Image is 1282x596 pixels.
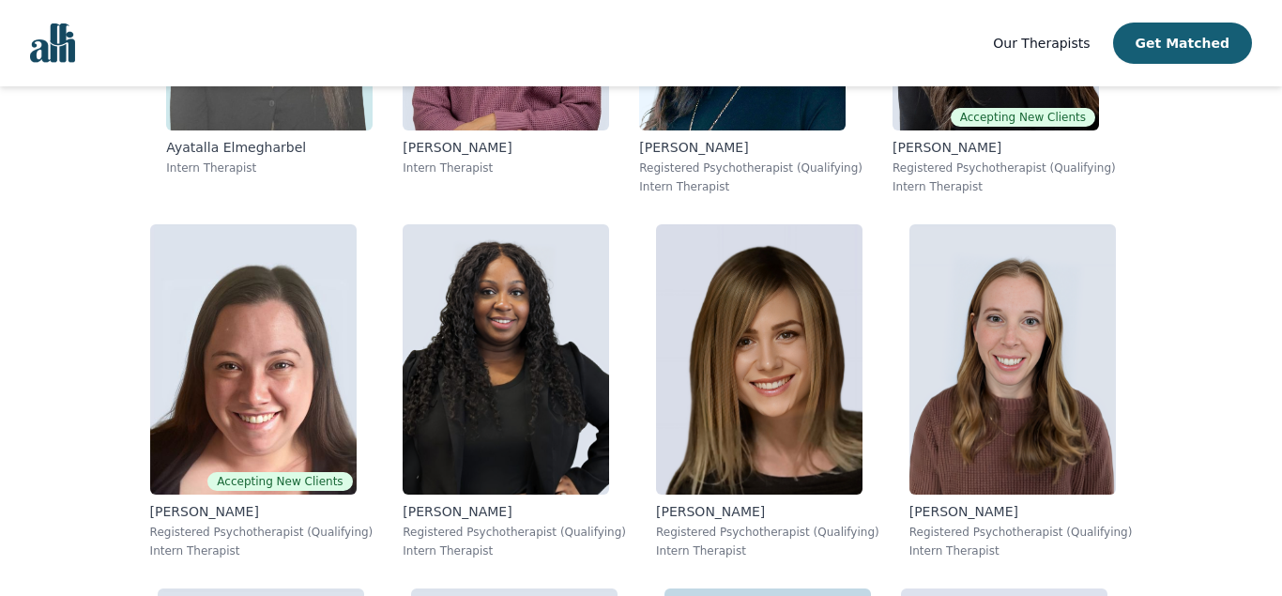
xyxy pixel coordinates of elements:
[639,179,862,194] p: Intern Therapist
[388,209,641,573] a: Sheneka_Myers[PERSON_NAME]Registered Psychotherapist (Qualifying)Intern Therapist
[909,224,1116,495] img: Lauren_De Rijcke
[166,138,373,157] p: Ayatalla Elmegharbel
[639,160,862,176] p: Registered Psychotherapist (Qualifying)
[656,543,879,558] p: Intern Therapist
[993,36,1090,51] span: Our Therapists
[403,502,626,521] p: [PERSON_NAME]
[656,224,862,495] img: Nechama_Zuchter
[150,525,374,540] p: Registered Psychotherapist (Qualifying)
[135,209,389,573] a: Jennifer_WeberAccepting New Clients[PERSON_NAME]Registered Psychotherapist (Qualifying)Intern The...
[30,23,75,63] img: alli logo
[403,160,609,176] p: Intern Therapist
[893,138,1116,157] p: [PERSON_NAME]
[403,224,609,495] img: Sheneka_Myers
[909,525,1133,540] p: Registered Psychotherapist (Qualifying)
[893,179,1116,194] p: Intern Therapist
[207,472,352,491] span: Accepting New Clients
[951,108,1095,127] span: Accepting New Clients
[150,502,374,521] p: [PERSON_NAME]
[403,138,609,157] p: [PERSON_NAME]
[639,138,862,157] p: [PERSON_NAME]
[641,209,894,573] a: Nechama_Zuchter[PERSON_NAME]Registered Psychotherapist (Qualifying)Intern Therapist
[403,543,626,558] p: Intern Therapist
[150,224,357,495] img: Jennifer_Weber
[909,543,1133,558] p: Intern Therapist
[893,160,1116,176] p: Registered Psychotherapist (Qualifying)
[403,525,626,540] p: Registered Psychotherapist (Qualifying)
[166,160,373,176] p: Intern Therapist
[150,543,374,558] p: Intern Therapist
[894,209,1148,573] a: Lauren_De Rijcke[PERSON_NAME]Registered Psychotherapist (Qualifying)Intern Therapist
[993,32,1090,54] a: Our Therapists
[1113,23,1252,64] button: Get Matched
[656,525,879,540] p: Registered Psychotherapist (Qualifying)
[656,502,879,521] p: [PERSON_NAME]
[909,502,1133,521] p: [PERSON_NAME]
